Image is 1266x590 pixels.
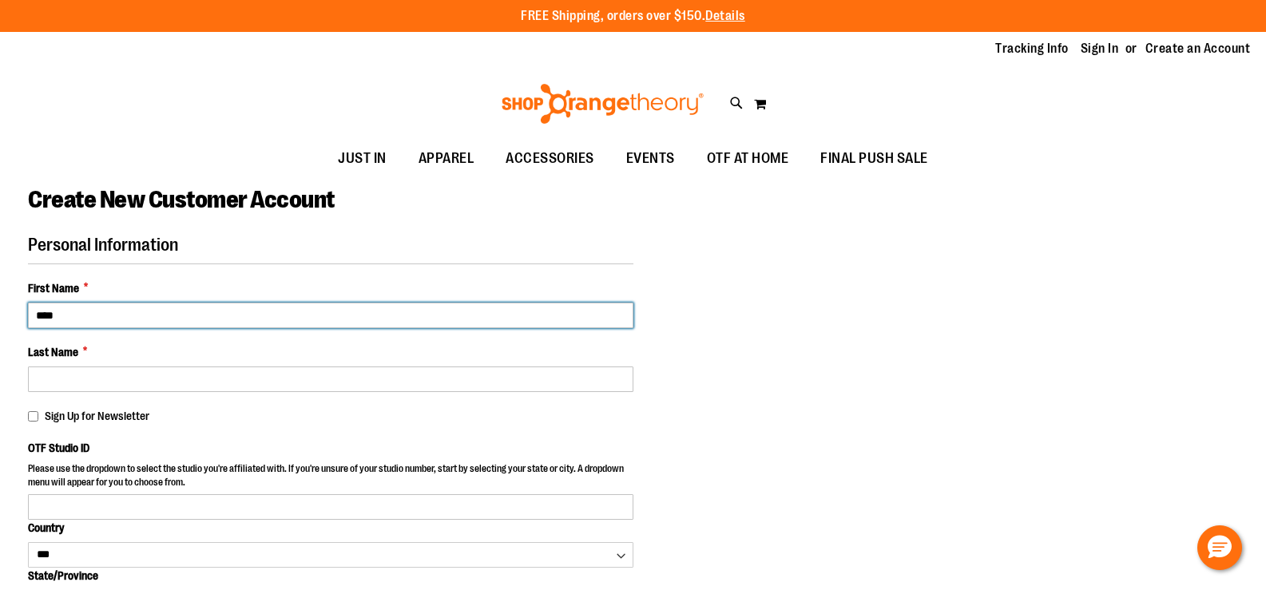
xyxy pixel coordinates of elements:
span: Country [28,521,64,534]
a: Details [705,9,745,23]
a: Sign In [1081,40,1119,57]
a: Tracking Info [995,40,1069,57]
span: Last Name [28,344,78,360]
span: ACCESSORIES [506,141,594,176]
p: FREE Shipping, orders over $150. [521,7,745,26]
a: JUST IN [322,141,403,177]
a: Create an Account [1145,40,1251,57]
span: EVENTS [626,141,675,176]
span: JUST IN [338,141,387,176]
a: FINAL PUSH SALE [804,141,944,177]
p: Please use the dropdown to select the studio you're affiliated with. If you're unsure of your stu... [28,462,633,493]
span: OTF AT HOME [707,141,789,176]
span: Create New Customer Account [28,186,335,213]
a: OTF AT HOME [691,141,805,177]
button: Hello, have a question? Let’s chat. [1197,525,1242,570]
span: State/Province [28,569,98,582]
img: Shop Orangetheory [499,84,706,124]
span: Personal Information [28,235,178,255]
a: APPAREL [403,141,490,177]
span: FINAL PUSH SALE [820,141,928,176]
span: APPAREL [419,141,474,176]
span: First Name [28,280,79,296]
a: EVENTS [610,141,691,177]
a: ACCESSORIES [490,141,610,177]
span: OTF Studio ID [28,442,89,454]
span: Sign Up for Newsletter [45,410,149,422]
